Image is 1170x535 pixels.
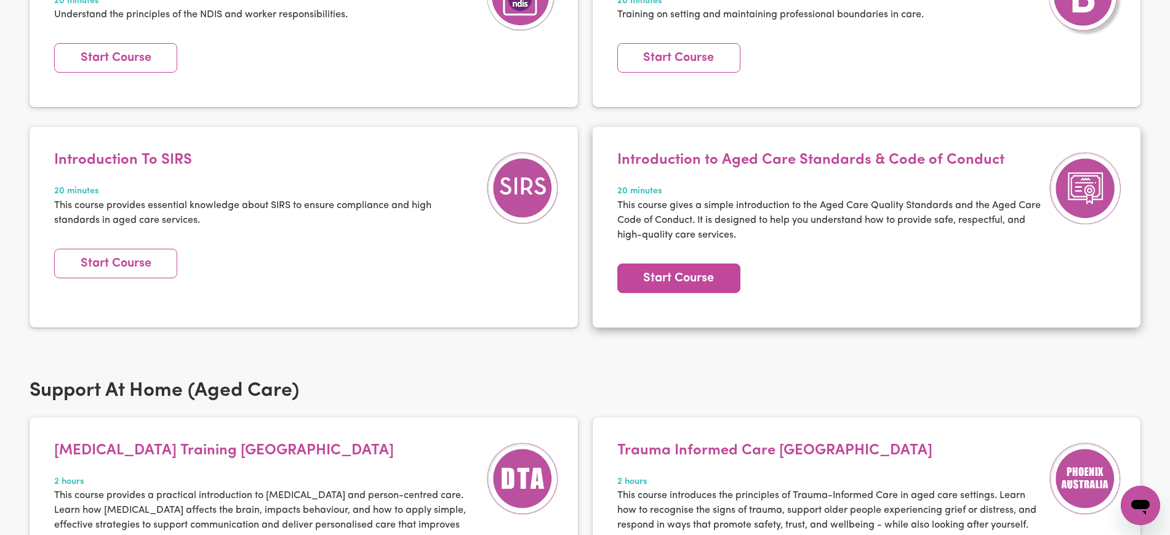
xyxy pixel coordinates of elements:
p: Understand the principles of the NDIS and worker responsibilities. [54,7,348,22]
a: Start Course [54,249,177,278]
h4: [MEDICAL_DATA] Training [GEOGRAPHIC_DATA] [54,442,479,460]
h2: Support At Home (Aged Care) [30,379,1140,403]
span: 20 minutes [617,185,1043,198]
h4: Introduction to Aged Care Standards & Code of Conduct [617,151,1043,169]
p: This course gives a simple introduction to the Aged Care Quality Standards and the Aged Care Code... [617,198,1043,243]
span: 20 minutes [54,185,479,198]
p: This course provides essential knowledge about SIRS to ensure compliance and high standards in ag... [54,198,479,228]
h4: Introduction To SIRS [54,151,479,169]
h4: Trauma Informed Care [GEOGRAPHIC_DATA] [617,442,1043,460]
span: 2 hours [617,475,1043,489]
p: This course introduces the principles of Trauma-Informed Care in aged care settings. Learn how to... [617,488,1043,533]
a: Start Course [54,43,177,73]
p: Training on setting and maintaining professional boundaries in care. [617,7,924,22]
a: Start Course [617,43,740,73]
span: 2 hours [54,475,479,489]
iframe: Button to launch messaging window, conversation in progress [1121,486,1160,525]
a: Start Course [617,263,740,293]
